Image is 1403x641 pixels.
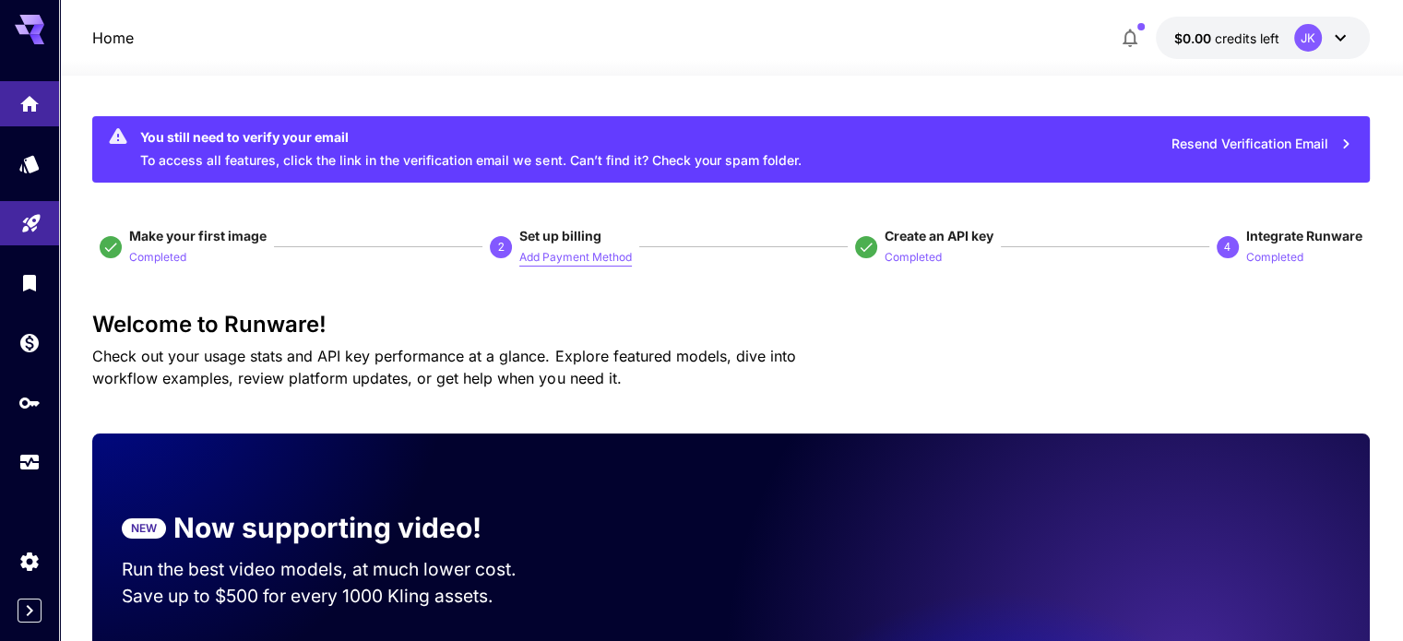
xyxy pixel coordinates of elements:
[122,556,552,583] p: Run the best video models, at much lower cost.
[20,206,42,229] div: Playground
[92,347,795,387] span: Check out your usage stats and API key performance at a glance. Explore featured models, dive int...
[885,245,942,267] button: Completed
[18,451,41,474] div: Usage
[18,271,41,294] div: Library
[1161,125,1362,163] button: Resend Verification Email
[1174,29,1279,48] div: $0.00
[1294,24,1322,52] div: JK
[1224,239,1231,255] p: 4
[129,249,186,267] p: Completed
[18,391,41,414] div: API Keys
[1246,228,1362,243] span: Integrate Runware
[1156,17,1370,59] button: $0.00JK
[131,520,157,537] p: NEW
[18,152,41,175] div: Models
[92,27,134,49] a: Home
[498,239,505,255] p: 2
[122,583,552,610] p: Save up to $500 for every 1000 Kling assets.
[1246,249,1303,267] p: Completed
[92,27,134,49] nav: breadcrumb
[18,331,41,354] div: Wallet
[18,550,41,573] div: Settings
[519,249,632,267] p: Add Payment Method
[129,228,267,243] span: Make your first image
[140,127,801,147] div: You still need to verify your email
[519,228,601,243] span: Set up billing
[519,245,632,267] button: Add Payment Method
[129,245,186,267] button: Completed
[1215,30,1279,46] span: credits left
[140,122,801,177] div: To access all features, click the link in the verification email we sent. Can’t find it? Check yo...
[18,87,41,110] div: Home
[1246,245,1303,267] button: Completed
[92,312,1369,338] h3: Welcome to Runware!
[885,228,993,243] span: Create an API key
[173,507,482,549] p: Now supporting video!
[18,599,42,623] button: Expand sidebar
[885,249,942,267] p: Completed
[1174,30,1215,46] span: $0.00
